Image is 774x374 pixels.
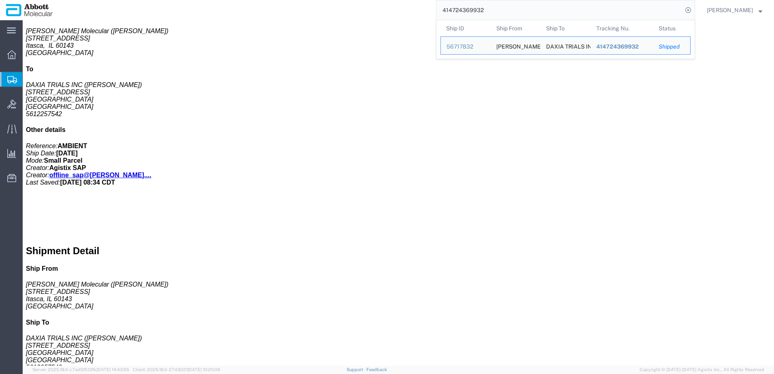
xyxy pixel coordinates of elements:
table: Search Results [440,20,695,59]
iframe: FS Legacy Container [23,20,774,365]
button: [PERSON_NAME] [706,5,763,15]
span: Server: 2025.18.0-c7ad5f513fb [32,367,129,372]
th: Ship To [540,20,591,36]
th: Status [653,20,691,36]
th: Tracking Nu. [591,20,653,36]
span: 414724369932 [596,43,639,50]
span: Raza Khan [707,6,753,15]
div: Abbott Molecular [496,37,535,54]
div: Shipped [659,42,685,51]
div: 56717832 [447,42,485,51]
a: Feedback [366,367,387,372]
div: DAXIA TRIALS INC [546,37,585,54]
span: Client: 2025.18.0-27d3021 [133,367,220,372]
th: Ship ID [440,20,491,36]
span: [DATE] 14:43:55 [96,367,129,372]
input: Search for shipment number, reference number [436,0,683,20]
th: Ship From [491,20,541,36]
div: 414724369932 [596,42,648,51]
span: Copyright © [DATE]-[DATE] Agistix Inc., All Rights Reserved [640,366,764,373]
a: Support [347,367,367,372]
span: [DATE] 10:20:09 [187,367,220,372]
img: logo [6,4,53,16]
